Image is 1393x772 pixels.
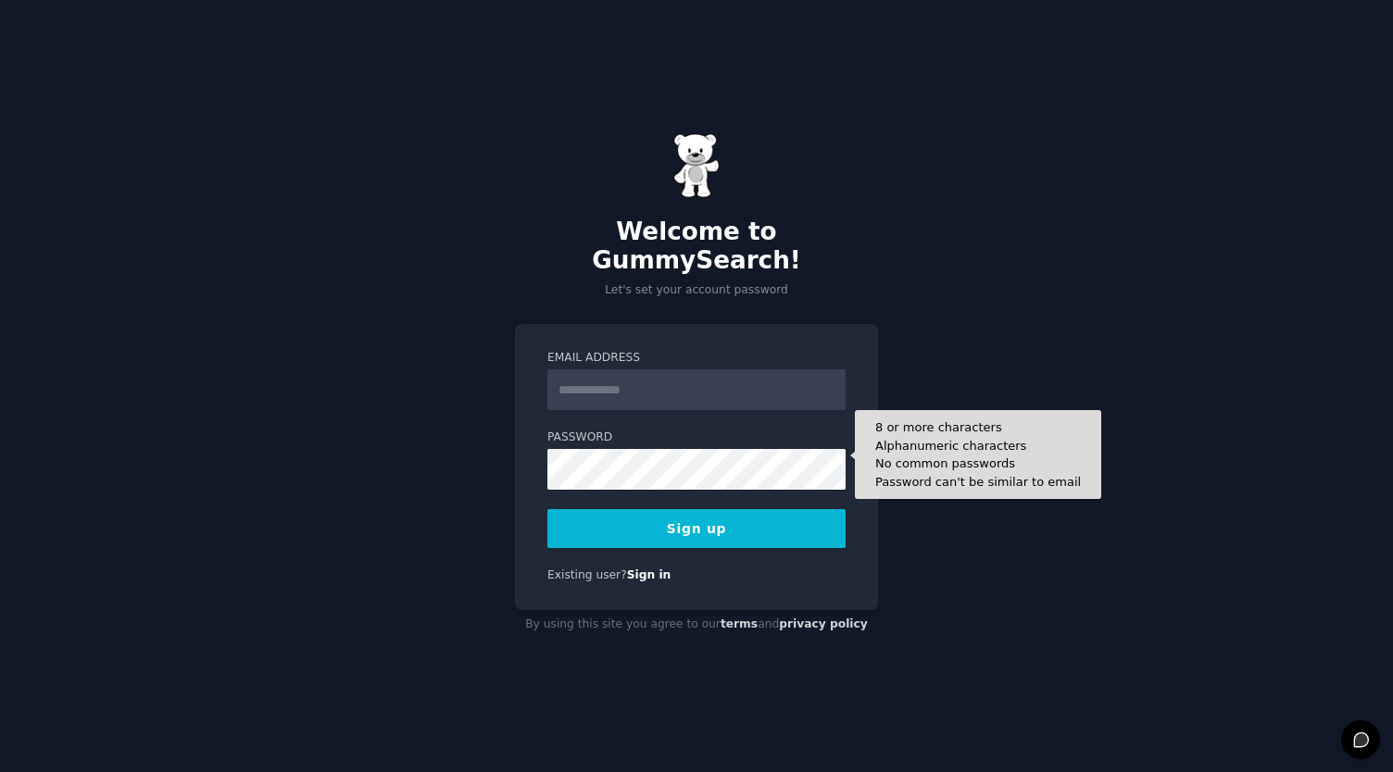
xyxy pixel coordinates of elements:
[515,610,878,640] div: By using this site you agree to our and
[721,617,758,630] a: terms
[779,617,868,630] a: privacy policy
[627,568,671,581] a: Sign in
[547,568,627,581] span: Existing user?
[515,218,878,276] h2: Welcome to GummySearch!
[673,133,720,198] img: Gummy Bear
[515,282,878,299] p: Let's set your account password
[547,509,846,548] button: Sign up
[547,350,846,367] label: Email Address
[547,430,846,446] label: Password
